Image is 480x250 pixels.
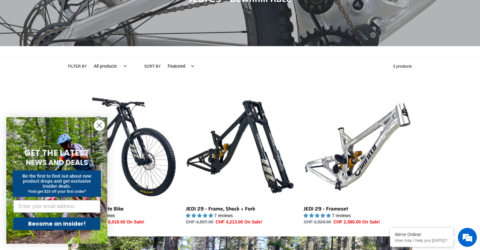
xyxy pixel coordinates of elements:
[393,64,412,69] span: 3 products
[144,64,161,69] label: Sort by
[13,200,100,213] input: Enter your email address
[94,120,105,131] button: Close dialog
[395,232,448,237] div: We're Online!
[22,174,92,189] span: Be the first to find out about new product drops and get exclusive insider deals.
[24,147,89,159] span: GET THE LATEST
[395,238,448,243] p: How may I help you today?
[26,157,88,168] span: NEWS AND DEALS
[13,217,100,230] button: Become an Insider!
[68,64,87,69] label: Filter by
[27,189,86,194] span: *And get $10 off your first order*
